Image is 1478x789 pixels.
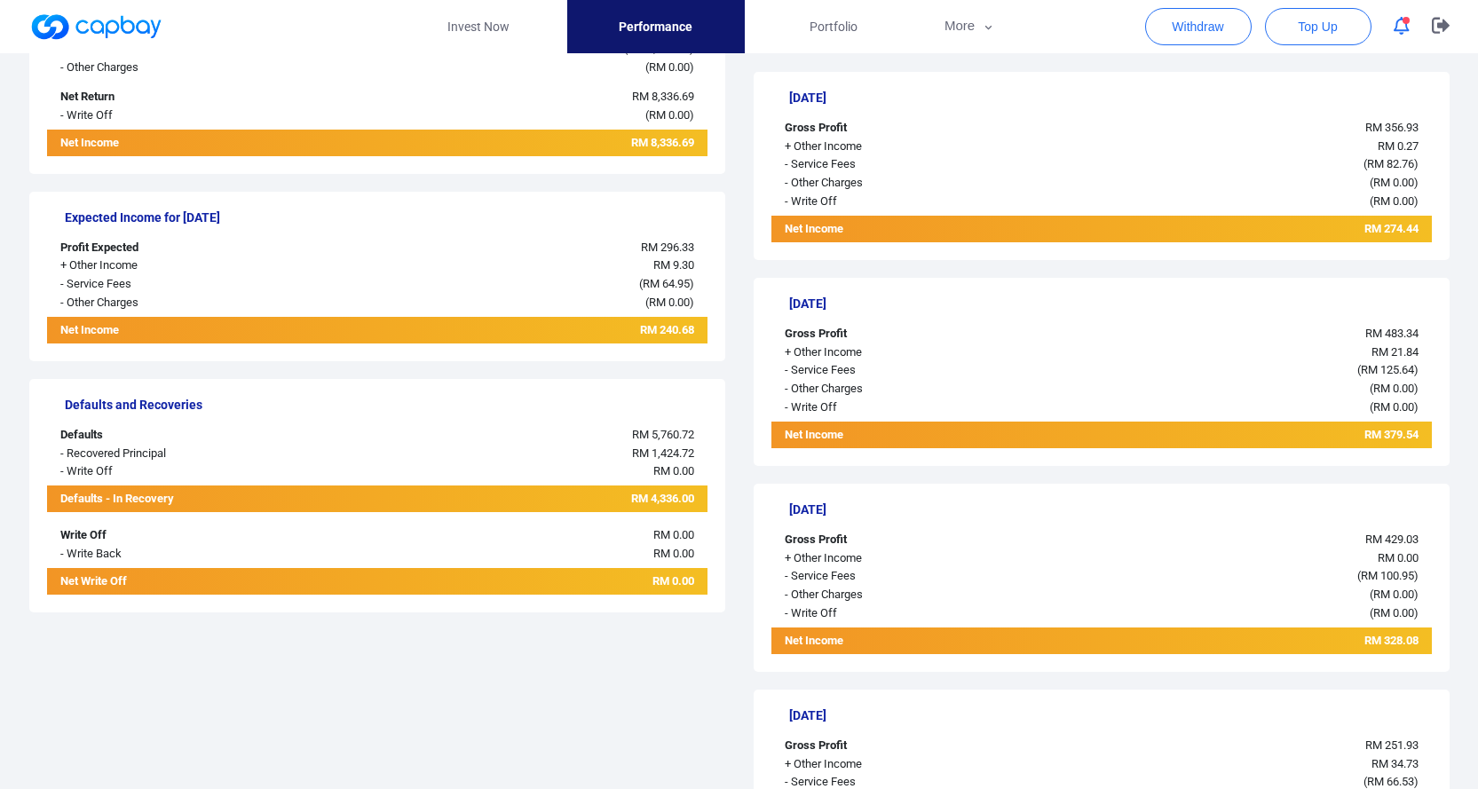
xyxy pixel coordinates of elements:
div: + Other Income [771,343,1047,362]
span: RM 429.03 [1365,533,1419,546]
span: RM 251.93 [1365,738,1419,752]
span: RM 0.00 [653,464,694,477]
div: - Service Fees [771,155,1047,174]
span: Performance [619,17,692,36]
div: ( ) [322,294,707,312]
div: Net Income [47,134,322,156]
div: ( ) [1047,398,1432,417]
span: RM 8,336.69 [631,136,694,149]
span: RM 64.95 [643,277,690,290]
h5: [DATE] [789,501,1432,517]
div: - Service Fees [47,275,322,294]
span: RM 4,336.00 [631,492,694,505]
span: RM 0.00 [653,547,694,560]
span: RM 0.00 [649,60,690,74]
span: RM 0.00 [649,296,690,309]
div: ( ) [1047,193,1432,211]
div: - Recovered Principal [47,445,322,463]
span: RM 0.00 [1373,382,1414,395]
span: RM 274.44 [1364,222,1419,235]
div: + Other Income [771,138,1047,156]
span: RM 0.00 [649,108,690,122]
div: ( ) [1047,380,1432,398]
h5: Expected Income for [DATE] [65,209,707,225]
span: RM 356.93 [1365,121,1419,134]
span: RM 0.00 [1373,194,1414,208]
span: RM 1,424.72 [632,446,694,460]
div: ( ) [322,59,707,77]
div: Net Return [47,88,322,107]
span: RM 483.34 [1365,327,1419,340]
span: RM 34.73 [1371,757,1419,770]
div: + Other Income [47,256,322,275]
div: Gross Profit [771,325,1047,343]
div: Gross Profit [771,119,1047,138]
div: - Write Off [47,462,322,481]
div: Net Income [771,220,1047,242]
div: ( ) [1047,155,1432,174]
div: Gross Profit [771,737,1047,755]
div: ( ) [1047,586,1432,604]
div: - Other Charges [47,294,322,312]
div: Net Income [771,632,1047,654]
span: RM 5,760.72 [632,428,694,441]
button: Withdraw [1145,8,1252,45]
span: RM 0.00 [1373,400,1414,414]
span: RM 0.00 [653,528,694,541]
div: - Write Back [47,545,322,564]
div: - Other Charges [771,380,1047,398]
button: Top Up [1265,8,1371,45]
span: RM 0.00 [652,574,694,588]
span: RM 0.00 [1373,176,1414,189]
div: Write Off [47,526,322,545]
span: RM 328.08 [1364,634,1419,647]
span: RM 66.53 [1367,775,1414,788]
h5: [DATE] [789,707,1432,723]
div: Profit Expected [47,239,322,257]
div: ( ) [1047,361,1432,380]
span: RM 21.84 [1371,345,1419,359]
div: Net Income [47,321,322,343]
span: RM 0.27 [1378,139,1419,153]
div: Defaults [47,426,322,445]
div: ( ) [322,107,707,125]
div: Net Income [771,426,1047,448]
span: Portfolio [810,17,858,36]
span: Top Up [1298,18,1337,36]
div: Gross Profit [771,531,1047,549]
span: RM 9.30 [653,258,694,272]
div: Defaults - In Recovery [47,485,322,512]
div: - Write Off [771,398,1047,417]
div: Net Write Off [47,568,322,595]
span: RM 125.64 [1361,363,1414,376]
div: ( ) [322,275,707,294]
span: RM 82.76 [1367,157,1414,170]
span: RM 240.68 [640,323,694,336]
div: ( ) [1047,567,1432,586]
div: + Other Income [771,549,1047,568]
span: RM 0.00 [1378,551,1419,564]
span: RM 0.00 [1373,588,1414,601]
div: ( ) [1047,604,1432,623]
div: - Write Off [771,193,1047,211]
h5: [DATE] [789,296,1432,312]
div: - Other Charges [771,586,1047,604]
h5: Defaults and Recoveries [65,397,707,413]
span: RM 379.54 [1364,428,1419,441]
div: - Other Charges [47,59,322,77]
span: RM 0.00 [1373,606,1414,619]
div: + Other Income [771,755,1047,774]
div: - Write Off [47,107,322,125]
div: - Other Charges [771,174,1047,193]
span: RM 296.33 [641,241,694,254]
span: RM 8,336.69 [632,90,694,103]
div: ( ) [1047,174,1432,193]
h5: [DATE] [789,90,1432,106]
span: RM 100.95 [1361,569,1414,582]
div: - Write Off [771,604,1047,623]
div: - Service Fees [771,361,1047,380]
div: - Service Fees [771,567,1047,586]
